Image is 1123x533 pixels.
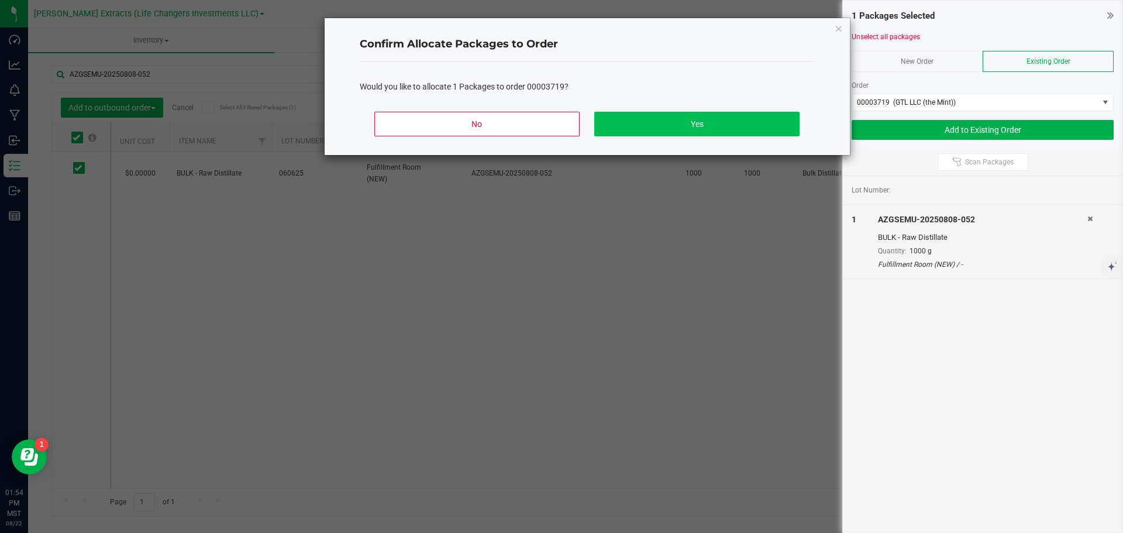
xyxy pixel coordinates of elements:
div: Would you like to allocate 1 Packages to order 00003719? [360,81,815,93]
iframe: Resource center [12,439,47,474]
button: Yes [594,112,799,136]
button: Close [835,21,843,35]
iframe: Resource center unread badge [35,438,49,452]
h4: Confirm Allocate Packages to Order [360,37,815,52]
button: No [374,112,579,136]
